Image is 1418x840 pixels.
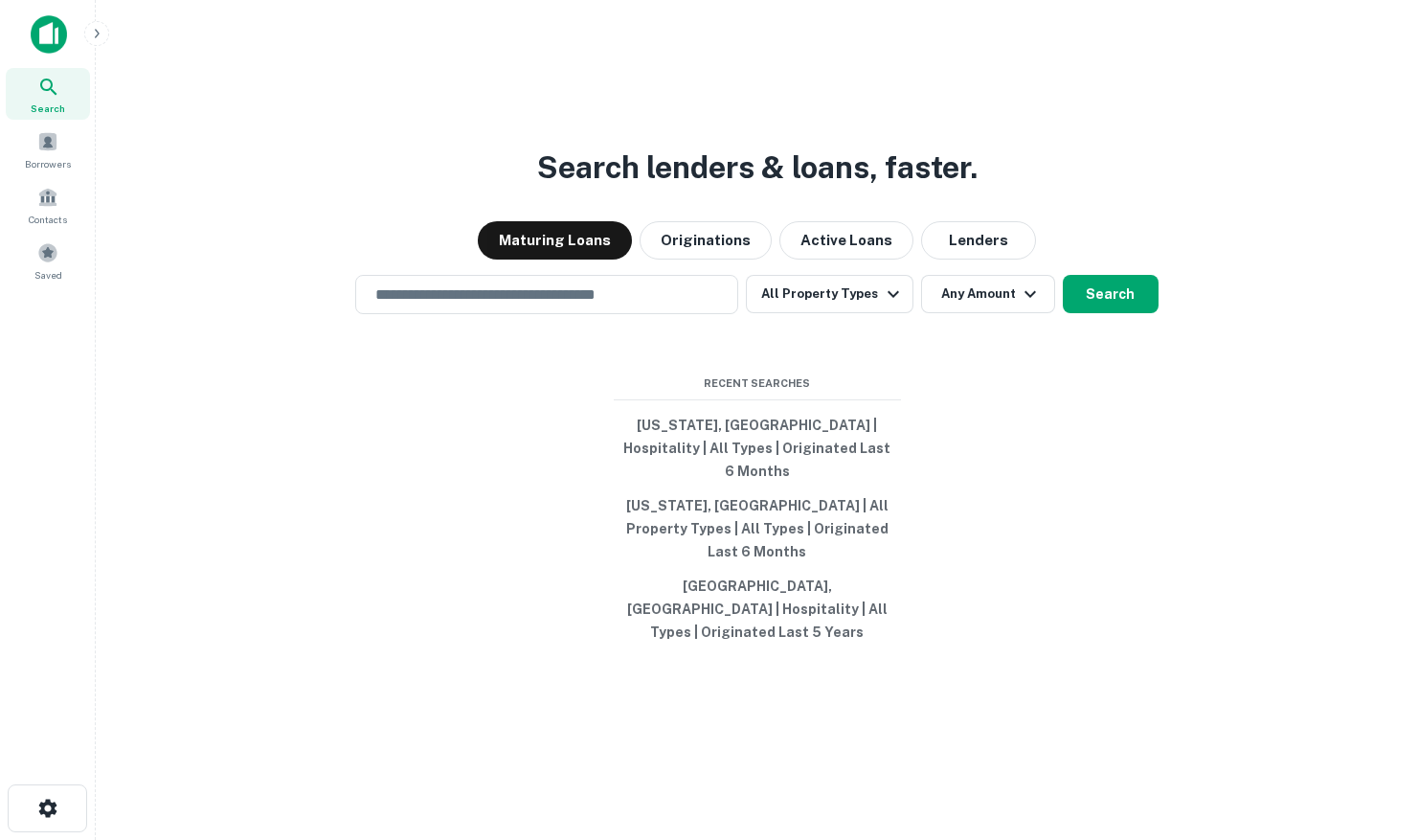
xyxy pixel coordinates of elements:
[6,124,90,175] a: Borrowers
[746,275,912,313] button: All Property Types
[921,221,1036,260] button: Lenders
[614,408,901,488] button: [US_STATE], [GEOGRAPHIC_DATA] | Hospitality | All Types | Originated Last 6 Months
[921,275,1055,313] button: Any Amount
[640,221,772,260] button: Originations
[31,15,67,54] img: capitalize-icon.png
[614,375,901,392] span: Recent Searches
[1063,275,1159,313] button: Search
[29,212,67,227] span: Contacts
[537,145,978,191] h3: Search lenders & loans, faster.
[25,156,71,171] span: Borrowers
[31,101,65,116] span: Search
[779,221,913,260] button: Active Loans
[1322,687,1418,779] iframe: Chat Widget
[6,179,90,231] a: Contacts
[6,235,90,286] a: Saved
[6,68,90,120] a: Search
[614,569,901,649] button: [GEOGRAPHIC_DATA], [GEOGRAPHIC_DATA] | Hospitality | All Types | Originated Last 5 Years
[478,221,632,260] button: Maturing Loans
[614,488,901,569] button: [US_STATE], [GEOGRAPHIC_DATA] | All Property Types | All Types | Originated Last 6 Months
[34,267,62,283] span: Saved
